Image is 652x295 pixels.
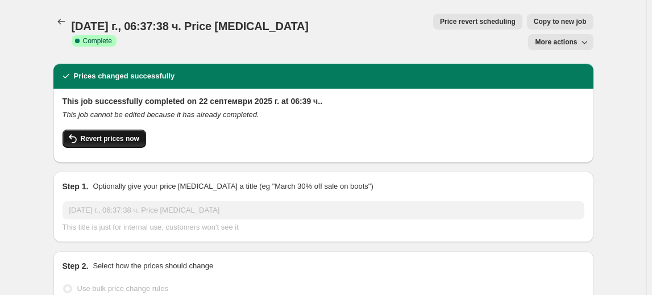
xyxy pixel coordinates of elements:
[63,223,239,231] span: This title is just for internal use, customers won't see it
[527,14,593,30] button: Copy to new job
[81,134,139,143] span: Revert prices now
[93,260,213,272] p: Select how the prices should change
[433,14,522,30] button: Price revert scheduling
[53,14,69,30] button: Price change jobs
[528,34,593,50] button: More actions
[440,17,516,26] span: Price revert scheduling
[63,95,584,107] h2: This job successfully completed on 22 септември 2025 г. at 06:39 ч..
[63,201,584,219] input: 30% off holiday sale
[93,181,373,192] p: Optionally give your price [MEDICAL_DATA] a title (eg "March 30% off sale on boots")
[534,17,587,26] span: Copy to new job
[72,20,309,32] span: [DATE] г., 06:37:38 ч. Price [MEDICAL_DATA]
[63,181,89,192] h2: Step 1.
[63,260,89,272] h2: Step 2.
[83,36,112,45] span: Complete
[535,38,577,47] span: More actions
[74,70,175,82] h2: Prices changed successfully
[63,110,259,119] i: This job cannot be edited because it has already completed.
[77,284,168,293] span: Use bulk price change rules
[63,130,146,148] button: Revert prices now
